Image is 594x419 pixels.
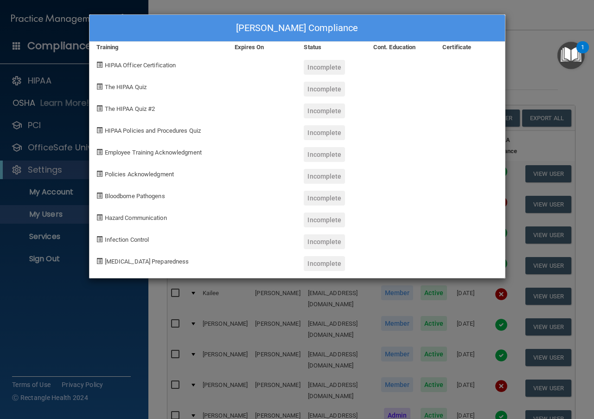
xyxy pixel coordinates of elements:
span: The HIPAA Quiz #2 [105,105,155,112]
span: HIPAA Officer Certification [105,62,176,69]
span: Policies Acknowledgment [105,171,174,178]
div: Incomplete [304,147,345,162]
button: Open Resource Center, 1 new notification [557,42,585,69]
div: [PERSON_NAME] Compliance [89,15,505,42]
div: Status [297,42,366,53]
span: HIPAA Policies and Procedures Quiz [105,127,201,134]
div: Incomplete [304,234,345,249]
span: [MEDICAL_DATA] Preparedness [105,258,189,265]
div: Incomplete [304,256,345,271]
span: Infection Control [105,236,149,243]
div: Incomplete [304,103,345,118]
div: Incomplete [304,60,345,75]
span: Employee Training Acknowledgment [105,149,202,156]
span: The HIPAA Quiz [105,84,147,90]
div: Training [89,42,228,53]
span: Bloodborne Pathogens [105,193,165,200]
div: Incomplete [304,191,345,206]
div: Certificate [435,42,505,53]
div: Incomplete [304,169,345,184]
div: 1 [581,47,584,59]
span: Hazard Communication [105,214,167,221]
div: Incomplete [304,213,345,227]
div: Cont. Education [366,42,435,53]
div: Expires On [228,42,297,53]
div: Incomplete [304,125,345,140]
div: Incomplete [304,82,345,97]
